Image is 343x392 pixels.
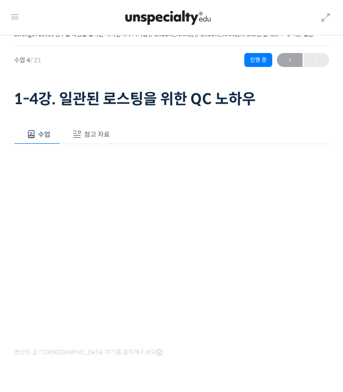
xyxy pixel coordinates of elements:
[14,349,162,356] span: 영상이 끊기[DEMOGRAPHIC_DATA] 여기를 클릭해주세요
[277,54,303,66] span: ←
[277,53,303,67] a: ←이전
[14,90,329,108] h1: 1-4강. 일관된 로스팅을 위한 QC 노하우
[14,57,41,63] span: 수업 4
[30,56,41,64] span: / 21
[84,130,110,139] span: 참고 자료
[38,130,50,139] span: 수업
[244,53,272,67] div: 진행 중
